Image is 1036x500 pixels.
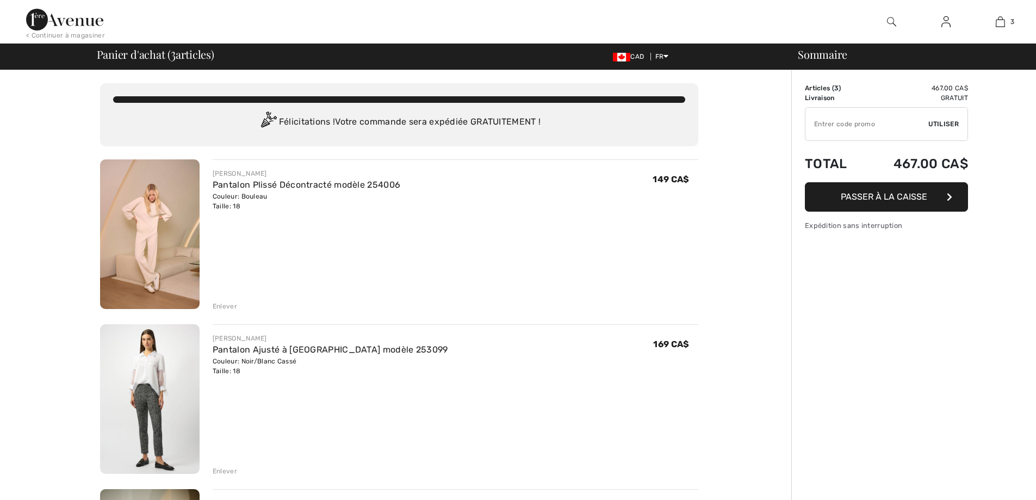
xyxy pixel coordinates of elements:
span: Panier d'achat ( articles) [97,49,214,60]
a: Se connecter [933,15,959,29]
span: 3 [1010,17,1014,27]
td: Livraison [805,93,864,103]
img: Canadian Dollar [613,53,630,61]
div: Enlever [213,466,237,476]
span: 3 [834,84,839,92]
div: Expédition sans interruption [805,220,968,231]
td: Gratuit [864,93,968,103]
div: [PERSON_NAME] [213,334,448,343]
a: 3 [973,15,1027,28]
img: recherche [887,15,896,28]
div: [PERSON_NAME] [213,169,400,178]
div: Félicitations ! Votre commande sera expédiée GRATUITEMENT ! [113,112,685,133]
div: < Continuer à magasiner [26,30,105,40]
span: FR [655,53,669,60]
a: Pantalon Plissé Décontracté modèle 254006 [213,180,400,190]
img: Mes infos [941,15,951,28]
td: 467.00 CA$ [864,145,968,182]
img: Pantalon Ajusté à Cheville modèle 253099 [100,324,200,474]
img: Pantalon Plissé Décontracté modèle 254006 [100,159,200,309]
td: Total [805,145,864,182]
div: Sommaire [785,49,1029,60]
div: Enlever [213,301,237,311]
td: 467.00 CA$ [864,83,968,93]
td: Articles ( ) [805,83,864,93]
span: 149 CA$ [653,174,689,184]
input: Code promo [805,108,928,140]
img: Congratulation2.svg [257,112,279,133]
img: 1ère Avenue [26,9,103,30]
span: 169 CA$ [653,339,689,349]
div: Couleur: Noir/Blanc Cassé Taille: 18 [213,356,448,376]
a: Pantalon Ajusté à [GEOGRAPHIC_DATA] modèle 253099 [213,344,448,355]
span: CAD [613,53,648,60]
button: Passer à la caisse [805,182,968,212]
img: Mon panier [996,15,1005,28]
span: Passer à la caisse [841,192,927,202]
span: 3 [171,46,176,60]
div: Couleur: Bouleau Taille: 18 [213,192,400,211]
span: Utiliser [928,119,959,129]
